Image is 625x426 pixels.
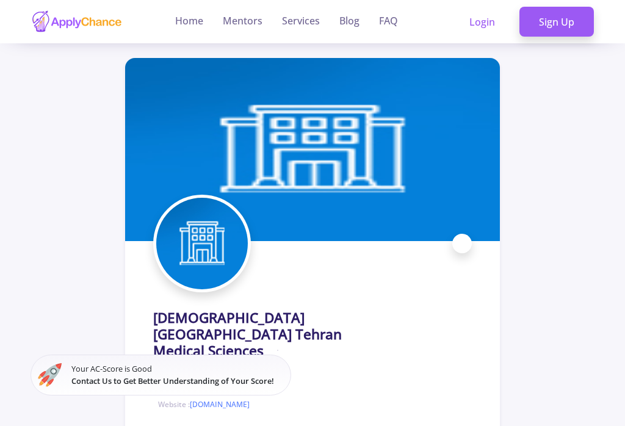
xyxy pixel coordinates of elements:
[158,399,250,410] span: Website :
[71,363,284,386] small: Your AC-Score is Good
[156,198,248,289] img: Islamic Azad University Tehran Medical Sciences logo
[31,10,123,34] img: applychance logo
[38,363,62,387] img: ac-market
[519,7,594,37] a: Sign Up
[153,309,366,359] h1: [DEMOGRAPHIC_DATA][GEOGRAPHIC_DATA] Tehran Medical Sciences
[125,58,500,241] img: Islamic Azad University Tehran Medical Sciences cover
[190,399,250,410] a: [DOMAIN_NAME]
[71,375,274,386] span: Contact Us to Get Better Understanding of Your Score!
[450,7,515,37] a: Login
